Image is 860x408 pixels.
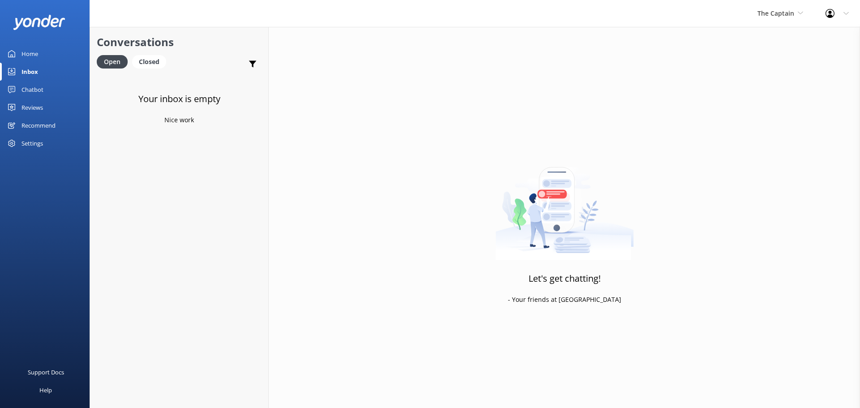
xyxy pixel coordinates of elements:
p: Nice work [164,115,194,125]
img: artwork of a man stealing a conversation from at giant smartphone [495,148,634,260]
h3: Let's get chatting! [529,271,601,286]
a: Open [97,56,132,66]
h2: Conversations [97,34,262,51]
div: Support Docs [28,363,64,381]
div: Help [39,381,52,399]
h3: Your inbox is empty [138,92,220,106]
div: Chatbot [21,81,43,99]
div: Reviews [21,99,43,116]
div: Home [21,45,38,63]
span: The Captain [757,9,794,17]
p: - Your friends at [GEOGRAPHIC_DATA] [508,295,621,305]
div: Settings [21,134,43,152]
div: Closed [132,55,166,69]
img: yonder-white-logo.png [13,15,65,30]
div: Open [97,55,128,69]
a: Closed [132,56,171,66]
div: Inbox [21,63,38,81]
div: Recommend [21,116,56,134]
